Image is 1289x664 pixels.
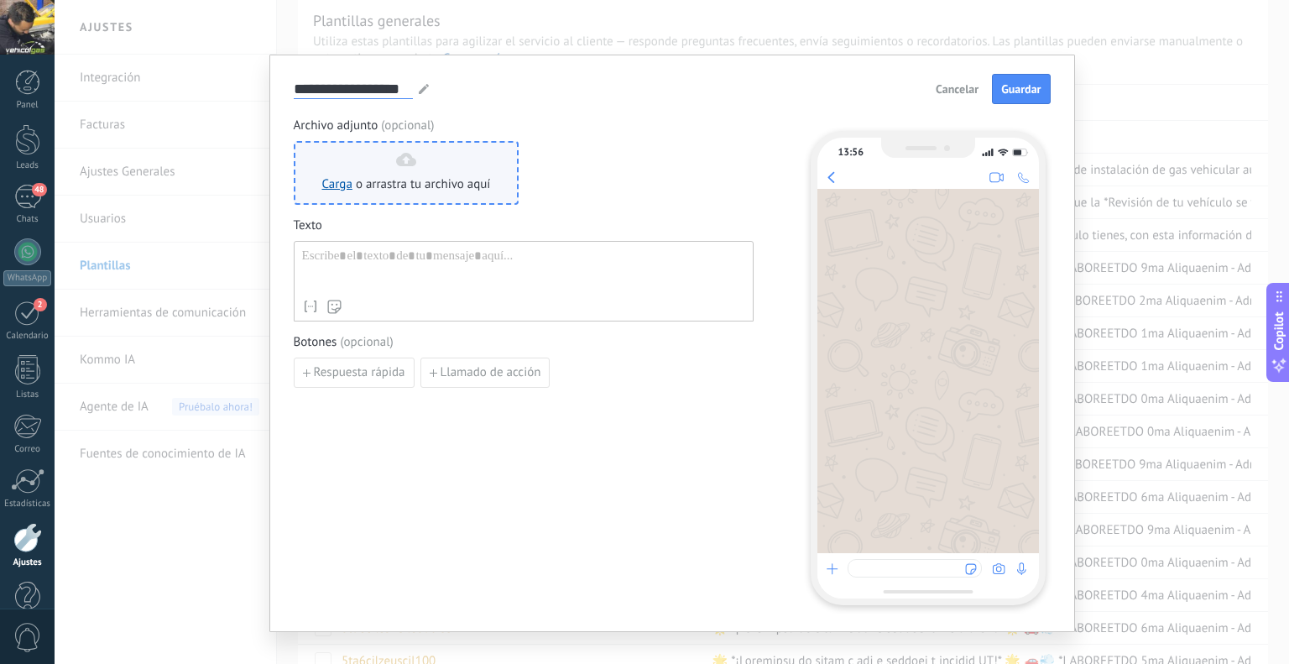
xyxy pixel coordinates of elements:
span: o arrastra tu archivo aquí [356,176,491,193]
div: Leads [3,160,52,171]
button: Cancelar [928,76,986,102]
div: Correo [3,444,52,455]
span: 2 [34,298,47,311]
button: Llamado de acción [420,358,551,388]
span: Botones [294,334,394,351]
div: Panel [3,100,52,111]
span: 48 [32,183,46,196]
div: WhatsApp [3,270,51,286]
span: (opcional) [381,118,434,134]
button: Respuesta rápida [294,358,415,388]
div: Listas [3,390,52,400]
span: Guardar [1001,83,1041,95]
span: Respuesta rápida [314,367,405,379]
button: Guardar [992,74,1050,104]
div: Chats [3,214,52,225]
span: Cancelar [936,83,978,95]
span: Archivo adjunto [294,118,435,134]
a: Carga [322,176,352,192]
span: (opcional) [340,334,393,351]
span: Texto [294,217,322,234]
span: Copilot [1271,311,1287,350]
div: Calendario [3,331,52,342]
div: Estadísticas [3,499,52,510]
div: Ajustes [3,557,52,568]
div: 13:56 [838,146,864,159]
span: Llamado de acción [441,367,541,379]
